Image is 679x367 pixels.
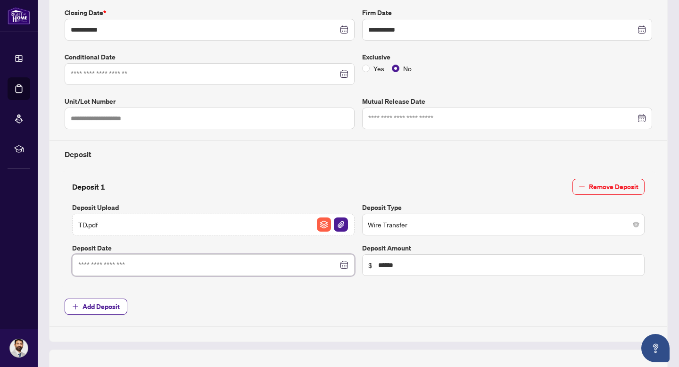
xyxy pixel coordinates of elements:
[65,8,355,18] label: Closing Date
[65,299,127,315] button: Add Deposit
[72,181,105,192] h4: Deposit 1
[641,334,670,362] button: Open asap
[334,217,348,232] img: File Attachement
[572,179,645,195] button: Remove Deposit
[370,63,388,74] span: Yes
[72,243,355,253] label: Deposit Date
[72,202,355,213] label: Deposit Upload
[316,217,331,232] button: File Archive
[399,63,415,74] span: No
[368,216,639,234] span: Wire Transfer
[78,219,98,230] span: TD.pdf
[10,339,28,357] img: Profile Icon
[317,217,331,232] img: File Archive
[362,96,652,107] label: Mutual Release Date
[362,243,645,253] label: Deposit Amount
[368,260,373,270] span: $
[333,217,348,232] button: File Attachement
[83,299,120,314] span: Add Deposit
[65,149,652,160] h4: Deposit
[72,303,79,310] span: plus
[8,7,30,25] img: logo
[589,179,638,194] span: Remove Deposit
[65,96,355,107] label: Unit/Lot Number
[362,202,645,213] label: Deposit Type
[65,52,355,62] label: Conditional Date
[362,52,652,62] label: Exclusive
[633,222,639,227] span: close-circle
[72,214,355,235] span: TD.pdfFile ArchiveFile Attachement
[362,8,652,18] label: Firm Date
[579,183,585,190] span: minus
